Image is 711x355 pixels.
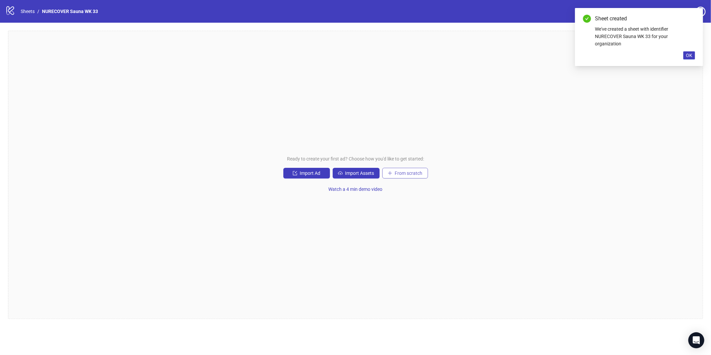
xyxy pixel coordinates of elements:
button: Import Ad [283,168,330,179]
a: Close [688,15,695,22]
button: Import Assets [333,168,380,179]
div: Open Intercom Messenger [688,332,704,348]
span: Watch a 4 min demo video [329,187,383,192]
span: Import Ad [300,170,321,176]
button: From scratch [382,168,428,179]
span: OK [686,53,692,58]
a: Sheets [19,8,36,15]
span: Ready to create your first ad? Choose how you'd like to get started: [287,155,424,162]
a: Settings [658,7,693,17]
button: Watch a 4 min demo video [323,184,388,195]
span: cloud-upload [338,171,343,175]
span: From scratch [395,170,423,176]
span: check-circle [583,15,591,23]
button: OK [683,51,695,59]
span: plus [388,171,392,175]
span: Import Assets [345,170,374,176]
li: / [37,8,39,15]
span: import [293,171,297,175]
div: Sheet created [595,15,695,23]
span: question-circle [696,7,706,17]
div: We've created a sheet with identifier NURECOVER Sauna WK 33 for your organization [595,25,695,47]
a: NURECOVER Sauna WK 33 [41,8,99,15]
